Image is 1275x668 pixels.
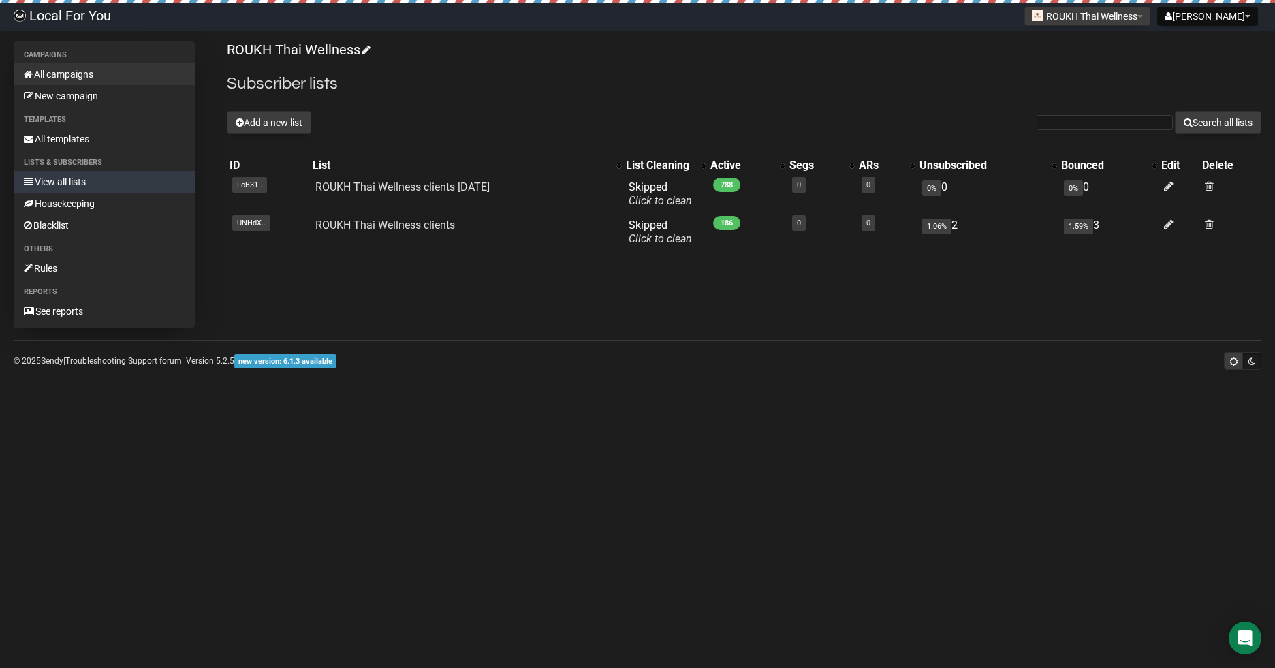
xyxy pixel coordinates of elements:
[866,180,870,189] a: 0
[1157,7,1258,26] button: [PERSON_NAME]
[1032,10,1043,21] img: 864.png
[1058,175,1159,213] td: 0
[629,194,692,207] a: Click to clean
[14,112,195,128] li: Templates
[1024,7,1150,26] button: ROUKH Thai Wellness
[629,180,692,207] span: Skipped
[629,219,692,245] span: Skipped
[922,219,951,234] span: 1.06%
[14,300,195,322] a: See reports
[232,177,267,193] span: LoB31..
[14,155,195,171] li: Lists & subscribers
[14,85,195,107] a: New campaign
[65,356,126,366] a: Troubleshooting
[310,156,623,175] th: List: No sort applied, activate to apply an ascending sort
[789,159,842,172] div: Segs
[917,175,1058,213] td: 0
[710,159,774,172] div: Active
[919,159,1045,172] div: Unsubscribed
[708,156,787,175] th: Active: No sort applied, activate to apply an ascending sort
[1058,156,1159,175] th: Bounced: No sort applied, activate to apply an ascending sort
[1058,213,1159,251] td: 3
[14,193,195,214] a: Housekeeping
[1161,159,1196,172] div: Edit
[1199,156,1261,175] th: Delete: No sort applied, sorting is disabled
[1229,622,1261,654] div: Open Intercom Messenger
[14,128,195,150] a: All templates
[922,180,941,196] span: 0%
[315,180,490,193] a: ROUKH Thai Wellness clients [DATE]
[1159,156,1199,175] th: Edit: No sort applied, sorting is disabled
[917,156,1058,175] th: Unsubscribed: No sort applied, activate to apply an ascending sort
[128,356,182,366] a: Support forum
[866,219,870,227] a: 0
[859,159,904,172] div: ARs
[1061,159,1145,172] div: Bounced
[629,232,692,245] a: Click to clean
[14,241,195,257] li: Others
[230,159,307,172] div: ID
[14,63,195,85] a: All campaigns
[713,178,740,192] span: 788
[14,284,195,300] li: Reports
[917,213,1058,251] td: 2
[227,42,368,58] a: ROUKH Thai Wellness
[1064,219,1093,234] span: 1.59%
[14,10,26,22] img: d61d2441668da63f2d83084b75c85b29
[1175,111,1261,134] button: Search all lists
[14,214,195,236] a: Blacklist
[315,219,455,232] a: ROUKH Thai Wellness clients
[232,215,270,231] span: UNHdX..
[623,156,708,175] th: List Cleaning: No sort applied, activate to apply an ascending sort
[14,257,195,279] a: Rules
[234,354,336,368] span: new version: 6.1.3 available
[227,71,1261,96] h2: Subscriber lists
[713,216,740,230] span: 186
[234,356,336,366] a: new version: 6.1.3 available
[227,111,311,134] button: Add a new list
[626,159,694,172] div: List Cleaning
[787,156,855,175] th: Segs: No sort applied, activate to apply an ascending sort
[1064,180,1083,196] span: 0%
[797,219,801,227] a: 0
[14,353,336,368] p: © 2025 | | | Version 5.2.5
[227,156,310,175] th: ID: No sort applied, sorting is disabled
[856,156,917,175] th: ARs: No sort applied, activate to apply an ascending sort
[14,47,195,63] li: Campaigns
[313,159,610,172] div: List
[1202,159,1259,172] div: Delete
[797,180,801,189] a: 0
[14,171,195,193] a: View all lists
[41,356,63,366] a: Sendy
